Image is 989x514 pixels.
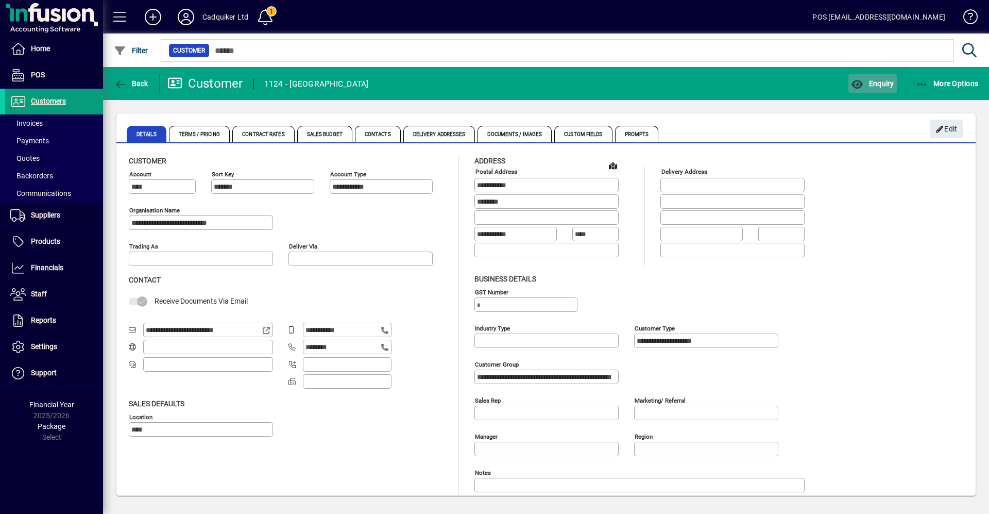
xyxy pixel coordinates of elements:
[848,74,896,93] button: Enquiry
[635,433,653,440] mat-label: Region
[212,171,234,178] mat-label: Sort key
[31,97,66,105] span: Customers
[5,132,103,150] a: Payments
[5,334,103,360] a: Settings
[232,126,294,142] span: Contract Rates
[129,157,166,165] span: Customer
[111,74,151,93] button: Back
[330,171,366,178] mat-label: Account Type
[5,36,103,62] a: Home
[5,62,103,88] a: POS
[10,119,43,127] span: Invoices
[111,41,151,60] button: Filter
[297,126,352,142] span: Sales Budget
[31,316,56,324] span: Reports
[31,211,60,219] span: Suppliers
[169,126,230,142] span: Terms / Pricing
[615,126,659,142] span: Prompts
[31,290,47,298] span: Staff
[474,157,505,165] span: Address
[169,8,202,26] button: Profile
[31,263,63,272] span: Financials
[5,203,103,228] a: Suppliers
[930,120,963,138] button: Edit
[5,308,103,334] a: Reports
[635,324,675,331] mat-label: Customer type
[475,469,491,476] mat-label: Notes
[475,360,519,368] mat-label: Customer group
[475,288,508,295] mat-label: GST Number
[29,401,74,409] span: Financial Year
[155,297,248,305] span: Receive Documents Via Email
[10,189,71,197] span: Communications
[475,324,510,331] mat-label: Industry type
[956,2,976,36] a: Knowledge Base
[202,9,248,25] div: Cadquiker Ltd
[114,79,148,88] span: Back
[475,396,501,404] mat-label: Sales rep
[31,237,60,245] span: Products
[5,229,103,255] a: Products
[812,9,945,25] div: POS [EMAIL_ADDRESS][DOMAIN_NAME]
[851,79,894,88] span: Enquiry
[5,150,103,167] a: Quotes
[173,45,205,56] span: Customer
[913,74,981,93] button: More Options
[554,126,612,142] span: Custom Fields
[129,400,184,408] span: Sales defaults
[5,167,103,185] a: Backorders
[129,276,161,284] span: Contact
[167,75,243,92] div: Customer
[31,369,57,377] span: Support
[403,126,475,142] span: Delivery Addresses
[5,360,103,386] a: Support
[5,185,103,202] a: Communications
[127,126,166,142] span: Details
[31,71,45,79] span: POS
[129,413,152,420] mat-label: Location
[129,243,158,250] mat-label: Trading as
[38,422,65,430] span: Package
[10,172,53,180] span: Backorders
[114,46,148,55] span: Filter
[478,126,552,142] span: Documents / Images
[10,137,49,145] span: Payments
[916,79,979,88] span: More Options
[605,157,621,174] a: View on map
[289,243,317,250] mat-label: Deliver via
[137,8,169,26] button: Add
[31,44,50,53] span: Home
[935,121,958,138] span: Edit
[5,255,103,281] a: Financials
[31,342,57,351] span: Settings
[129,207,180,214] mat-label: Organisation name
[5,281,103,307] a: Staff
[474,275,536,283] span: Business details
[103,74,160,93] app-page-header-button: Back
[635,396,686,404] mat-label: Marketing/ Referral
[355,126,401,142] span: Contacts
[475,433,498,440] mat-label: Manager
[264,76,369,92] div: 1124 - [GEOGRAPHIC_DATA]
[5,114,103,132] a: Invoices
[129,171,151,178] mat-label: Account
[10,154,40,162] span: Quotes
